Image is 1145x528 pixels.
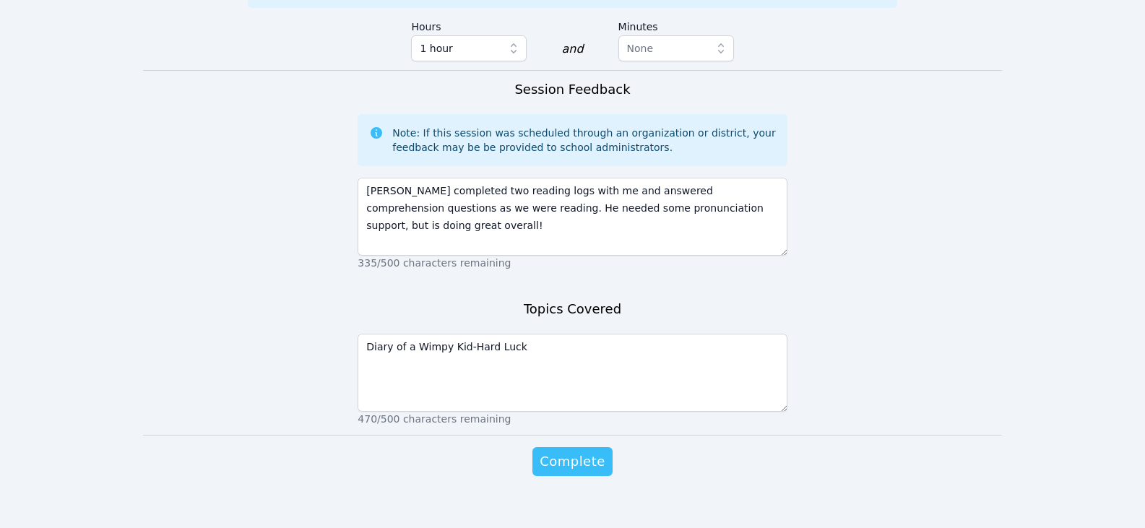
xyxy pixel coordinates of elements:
[358,334,787,412] textarea: Diary of a Wimpy Kid-Hard Luck
[540,451,605,472] span: Complete
[411,35,527,61] button: 1 hour
[358,256,787,270] p: 335/500 characters remaining
[561,40,583,58] div: and
[358,178,787,256] textarea: [PERSON_NAME] completed two reading logs with me and answered comprehension questions as we were ...
[420,40,452,57] span: 1 hour
[618,14,734,35] label: Minutes
[618,35,734,61] button: None
[358,412,787,426] p: 470/500 characters remaining
[411,14,527,35] label: Hours
[524,299,621,319] h3: Topics Covered
[532,447,612,476] button: Complete
[514,79,630,100] h3: Session Feedback
[392,126,775,155] div: Note: If this session was scheduled through an organization or district, your feedback may be be ...
[627,43,654,54] span: None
